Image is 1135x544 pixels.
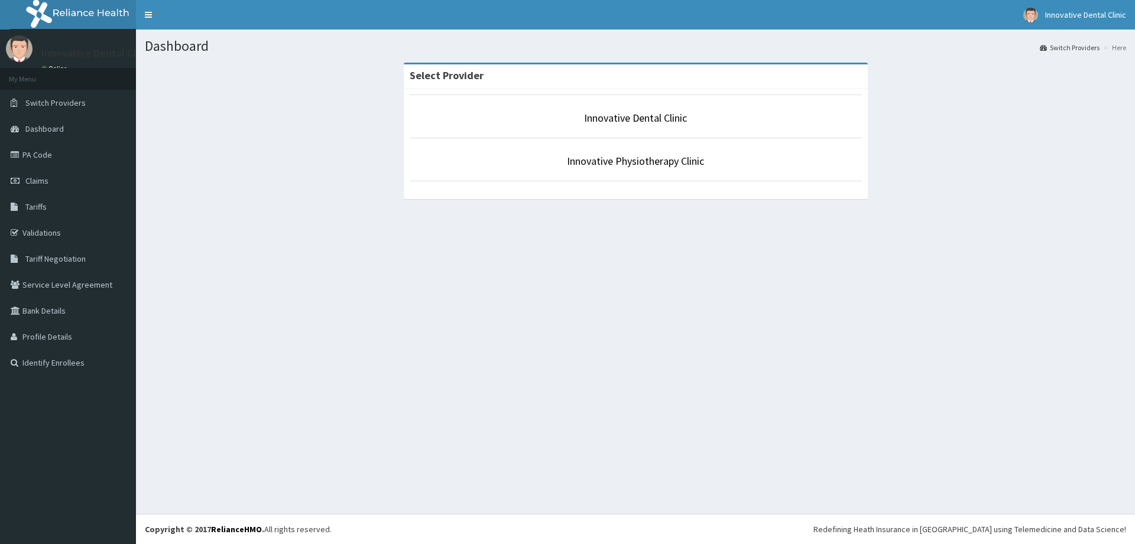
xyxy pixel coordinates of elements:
[25,175,48,186] span: Claims
[6,35,33,62] img: User Image
[25,201,47,212] span: Tariffs
[584,111,687,125] a: Innovative Dental Clinic
[567,154,704,168] a: Innovative Physiotherapy Clinic
[25,253,86,264] span: Tariff Negotiation
[1023,8,1038,22] img: User Image
[1045,9,1126,20] span: Innovative Dental Clinic
[136,514,1135,544] footer: All rights reserved.
[410,69,484,82] strong: Select Provider
[145,38,1126,54] h1: Dashboard
[813,523,1126,535] div: Redefining Heath Insurance in [GEOGRAPHIC_DATA] using Telemedicine and Data Science!
[145,524,264,535] strong: Copyright © 2017 .
[41,48,152,58] p: Innovative Dental Clinic
[1101,43,1126,53] li: Here
[211,524,262,535] a: RelianceHMO
[41,64,70,73] a: Online
[1040,43,1100,53] a: Switch Providers
[25,97,86,108] span: Switch Providers
[25,123,64,134] span: Dashboard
